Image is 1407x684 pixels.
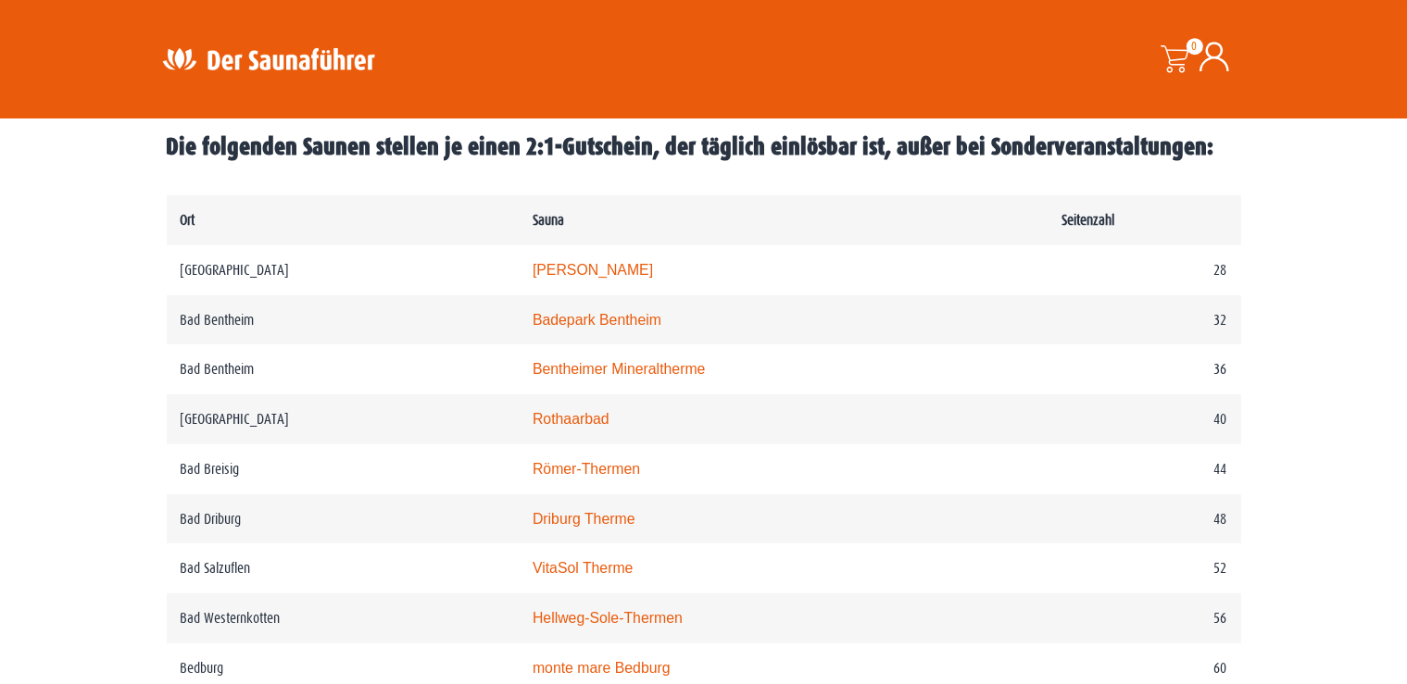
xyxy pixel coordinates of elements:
[1048,344,1240,394] td: 36
[533,312,661,328] a: Badepark Bentheim
[1048,543,1240,593] td: 52
[167,593,519,643] td: Bad Westernkotten
[533,660,671,676] a: monte mare Bedburg
[533,560,634,576] a: VitaSol Therme
[533,511,635,527] a: Driburg Therme
[167,543,519,593] td: Bad Salzuflen
[1062,212,1114,228] b: Seitenzahl
[167,133,1214,160] b: Die folgenden Saunen stellen je einen 2:1-Gutschein, der täglich einlösbar ist, außer bei Sonderv...
[181,212,195,228] b: Ort
[1048,394,1240,444] td: 40
[167,245,519,295] td: [GEOGRAPHIC_DATA]
[1048,245,1240,295] td: 28
[1187,38,1203,55] span: 0
[533,361,706,377] a: Bentheimer Mineraltherme
[1048,444,1240,494] td: 44
[533,610,683,626] a: Hellweg-Sole-Thermen
[533,411,609,427] a: Rothaarbad
[167,394,519,444] td: [GEOGRAPHIC_DATA]
[533,212,564,228] b: Sauna
[167,295,519,345] td: Bad Bentheim
[1048,593,1240,643] td: 56
[533,262,653,278] a: [PERSON_NAME]
[167,494,519,544] td: Bad Driburg
[1048,295,1240,345] td: 32
[1048,494,1240,544] td: 48
[167,444,519,494] td: Bad Breisig
[533,461,640,477] a: Römer-Thermen
[167,344,519,394] td: Bad Bentheim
